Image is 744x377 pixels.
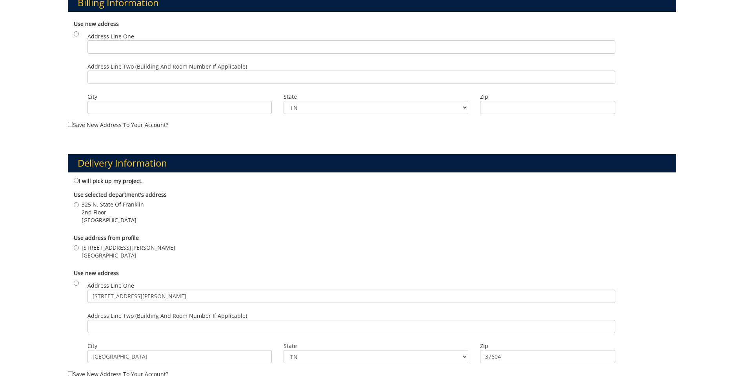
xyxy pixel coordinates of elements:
input: Address Line One [87,290,615,303]
label: Zip [480,342,615,350]
input: Address Line One [87,40,615,54]
span: [GEOGRAPHIC_DATA] [82,216,144,224]
input: Zip [480,350,615,363]
input: [STREET_ADDRESS][PERSON_NAME] [GEOGRAPHIC_DATA] [74,245,79,250]
span: [GEOGRAPHIC_DATA] [82,252,175,259]
label: Zip [480,93,615,101]
b: Use address from profile [74,234,139,241]
label: I will pick up my project. [74,176,143,185]
b: Use new address [74,20,119,27]
input: City [87,101,272,114]
input: Save new address to your account? [68,122,73,127]
input: Save new address to your account? [68,371,73,376]
input: I will pick up my project. [74,178,79,183]
b: Use new address [74,269,119,277]
label: State [284,93,468,101]
input: City [87,350,272,363]
label: State [284,342,468,350]
input: Address Line Two (Building and Room Number if applicable) [87,320,615,333]
b: Use selected department's address [74,191,167,198]
label: Address Line Two (Building and Room Number if applicable) [87,63,615,84]
span: 325 N. State Of Franklin [82,201,144,208]
h3: Delivery Information [68,154,676,172]
input: Zip [480,101,615,114]
label: Address Line One [87,33,615,54]
input: Address Line Two (Building and Room Number if applicable) [87,71,615,84]
input: 325 N. State Of Franklin 2nd Floor [GEOGRAPHIC_DATA] [74,202,79,207]
span: 2nd Floor [82,208,144,216]
span: [STREET_ADDRESS][PERSON_NAME] [82,244,175,252]
label: City [87,93,272,101]
label: Address Line One [87,282,615,303]
label: City [87,342,272,350]
label: Address Line Two (Building and Room Number if applicable) [87,312,615,333]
